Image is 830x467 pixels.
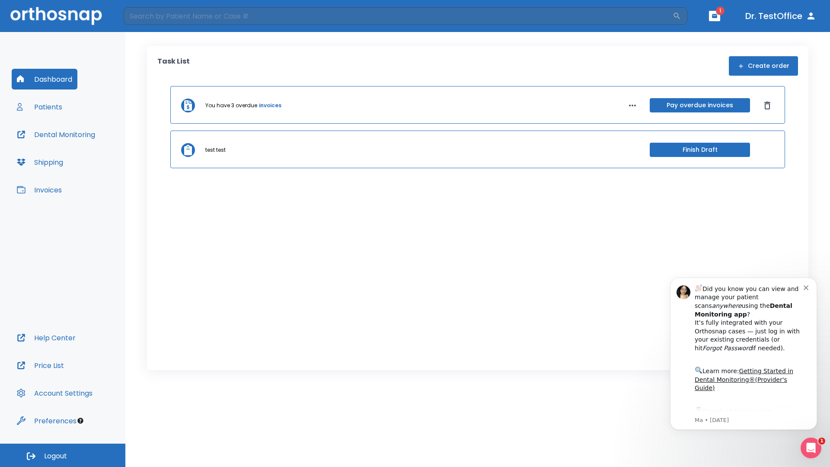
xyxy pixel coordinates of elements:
[760,99,774,112] button: Dismiss
[38,141,147,185] div: Download the app: | ​ Let us know if you need help getting started!
[12,96,67,117] button: Patients
[10,7,102,25] img: Orthosnap
[259,102,281,109] a: invoices
[205,146,226,154] p: test test
[716,6,725,15] span: 1
[12,124,100,145] button: Dental Monitoring
[657,265,830,444] iframe: Intercom notifications message
[205,102,257,109] p: You have 3 overdue
[12,410,82,431] button: Preferences
[12,355,69,376] button: Price List
[12,69,77,90] button: Dashboard
[650,143,750,157] button: Finish Draft
[12,327,81,348] button: Help Center
[818,438,825,445] span: 1
[742,8,820,24] button: Dr. TestOffice
[157,56,190,76] p: Task List
[77,417,84,425] div: Tooltip anchor
[44,451,67,461] span: Logout
[38,152,147,160] p: Message from Ma, sent 3w ago
[147,19,153,26] button: Dismiss notification
[12,179,67,200] button: Invoices
[12,383,98,403] button: Account Settings
[124,7,673,25] input: Search by Patient Name or Case #
[38,143,115,159] a: App Store
[729,56,798,76] button: Create order
[650,98,750,112] button: Pay overdue invoices
[801,438,821,458] iframe: Intercom live chat
[12,152,68,173] button: Shipping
